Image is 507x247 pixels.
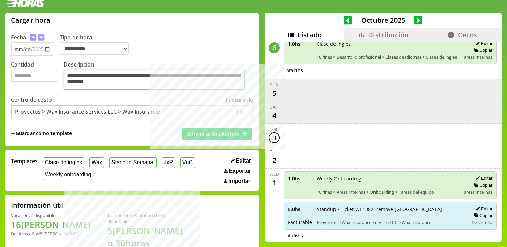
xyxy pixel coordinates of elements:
button: Copiar [472,213,492,218]
div: 1 [269,177,280,188]
div: Fri [271,127,277,132]
span: Tareas internas [462,54,492,60]
button: Editar [474,41,492,46]
div: 4 [269,110,280,121]
span: Clase de ingles [317,41,457,47]
div: scrollable content [265,42,502,241]
button: Copiar [472,182,492,188]
div: 5 [269,88,280,98]
div: De otros años: 5 [PERSON_NAME] [11,231,91,237]
button: JxP [162,157,175,168]
button: Clase de ingles [43,157,84,168]
span: Enviar al backoffice [188,131,239,137]
button: Copiar [472,47,492,53]
div: Vacaciones disponibles [11,212,91,218]
span: Listado [298,30,322,39]
h2: Información útil [11,201,64,210]
div: Wed [270,171,279,177]
button: Editar [229,157,253,164]
span: Exportar [229,168,251,174]
button: Wax [89,157,104,168]
span: Proyectos > Wax Insurance Services LLC > Wax Insurance [317,219,464,225]
span: 1.0 hs [288,175,312,182]
button: Editar [474,175,492,181]
label: Fecha [11,34,26,41]
input: Cantidad [11,70,58,82]
label: Centro de costo [11,96,52,103]
div: 2 [269,155,280,166]
span: +Guardar como template [11,130,72,137]
span: Editar [236,158,251,164]
div: 6 [269,42,280,53]
div: Total 1 hs [284,67,497,73]
div: 3 [269,132,280,143]
label: Descripción [64,61,253,91]
button: Standup Semanal [109,157,157,168]
div: Sun [270,82,279,88]
div: Tiempo Libre Optativo (TiLO) disponible [107,212,183,225]
label: Facturable [226,96,253,103]
span: 5.0 hs [288,206,312,212]
span: Templates [11,157,38,165]
h1: 16 [PERSON_NAME] [11,218,91,231]
span: Facturable [288,219,312,225]
span: + [11,130,15,137]
button: Enviar al backoffice [182,128,252,140]
button: Editar [474,206,492,212]
select: Tipo de hora [60,42,129,55]
span: Weekly Onboarding [317,175,457,182]
button: VnC [180,157,195,168]
textarea: Descripción [64,70,245,90]
span: Tareas internas [462,189,492,195]
span: Standup / Ticket WI-1382: remove [GEOGRAPHIC_DATA] [317,206,464,212]
button: Exportar [222,168,253,174]
span: 10Pines > Areas internas > Onboarding > Tareas del equipo [317,189,457,195]
div: Sat [270,104,278,110]
div: Total 6 hs [284,232,497,239]
div: Thu [270,149,279,155]
label: Tipo de hora [60,34,134,56]
div: Proyectos > Wax Insurance Services LLC > Wax Insurance [15,108,160,115]
h1: Cargar hora [11,16,50,25]
span: 1.0 hs [288,41,312,47]
span: Distribución [368,30,409,39]
span: Importar [228,178,250,184]
label: Cantidad [11,61,64,91]
span: 10Pines > Desarrollo profesional > Clases de Idiomas > Clases de inglés [317,54,457,60]
span: Octubre 2025 [352,16,414,25]
span: Desarrollo [472,219,492,225]
button: Weekly onboarding [43,170,93,180]
span: Cecos [458,30,477,39]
